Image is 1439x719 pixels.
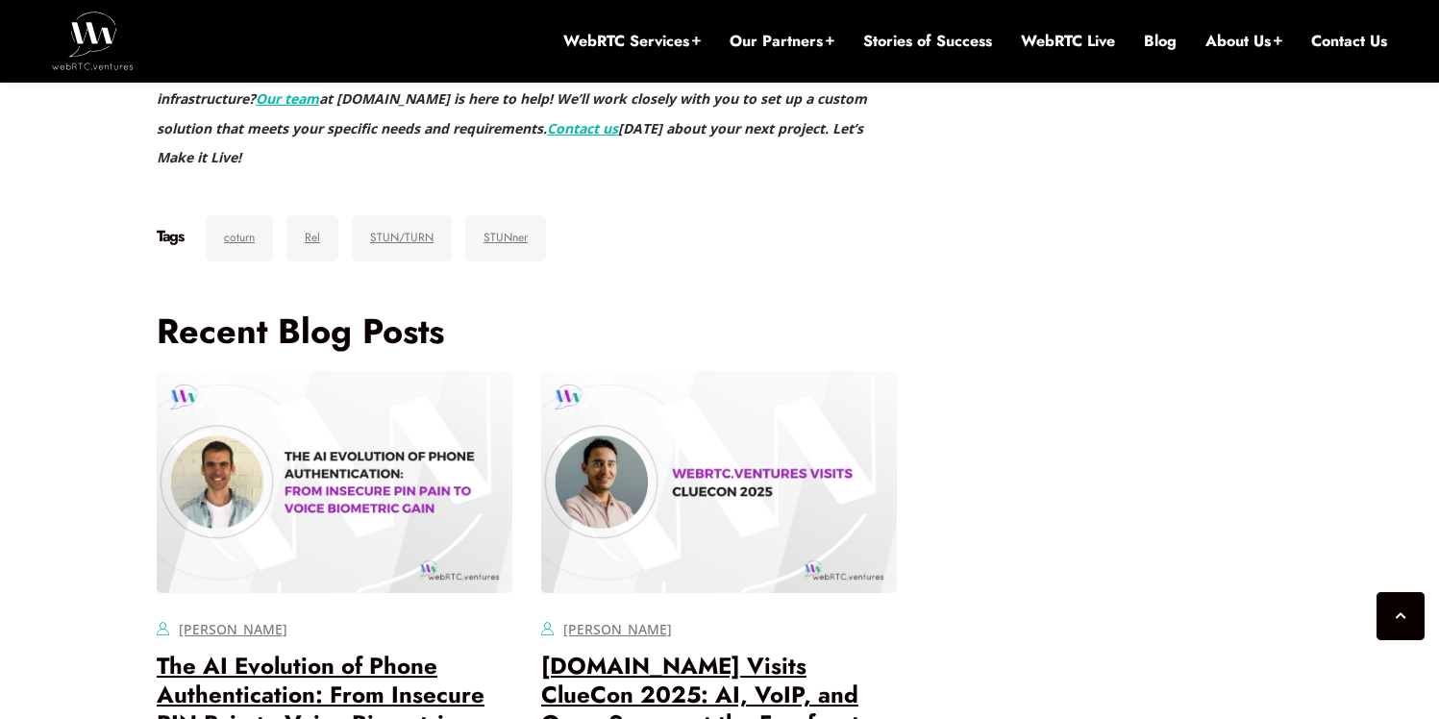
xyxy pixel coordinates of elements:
[157,227,183,246] h6: Tags
[730,31,834,52] a: Our Partners
[157,119,863,166] em: [DATE] about your next project. Let’s Make it Live!
[179,620,287,638] a: [PERSON_NAME]
[256,89,319,108] a: Our team
[206,215,273,261] a: coturn
[465,215,546,261] a: STUNner
[1021,31,1115,52] a: WebRTC Live
[563,620,672,638] a: [PERSON_NAME]
[352,215,452,261] a: STUN/TURN
[547,119,618,137] a: Contact us
[157,310,897,352] h3: Recent Blog Posts
[1205,31,1282,52] a: About Us
[563,31,701,52] a: WebRTC Services
[1311,31,1387,52] a: Contact Us
[863,31,992,52] a: Stories of Success
[157,89,867,136] em: at [DOMAIN_NAME] is here to help! We’ll work closely with you to set up a custom solution that me...
[52,12,134,69] img: WebRTC.ventures
[286,215,338,261] a: Rel
[1144,31,1177,52] a: Blog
